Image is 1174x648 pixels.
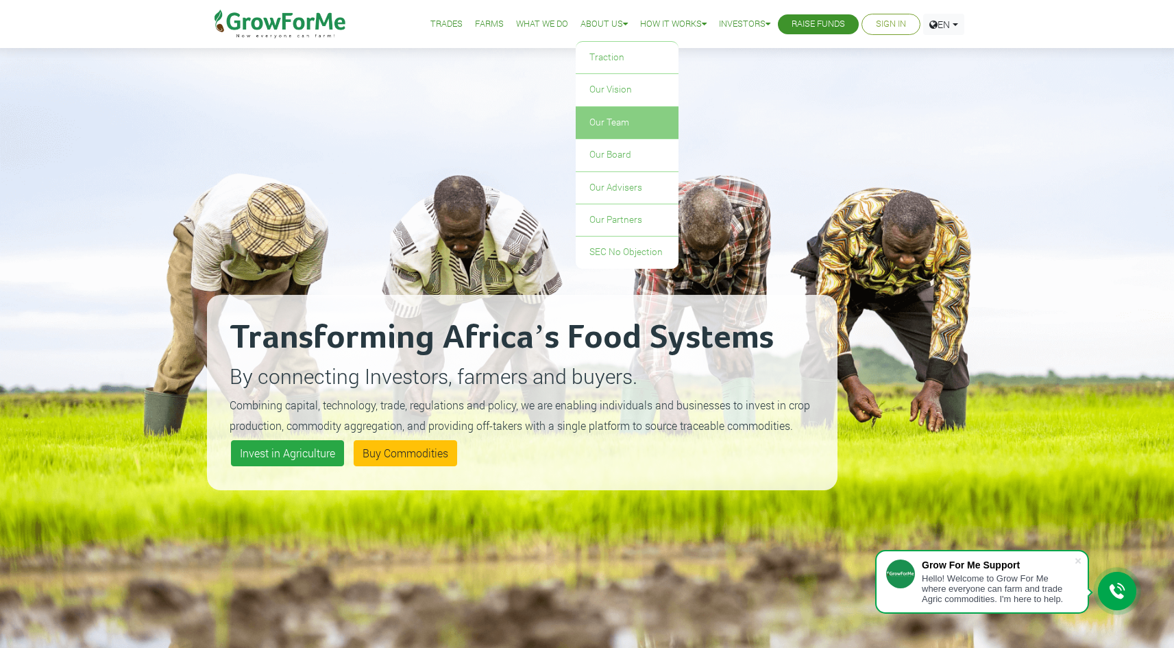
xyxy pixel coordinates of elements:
[354,440,457,466] a: Buy Commodities
[576,139,678,171] a: Our Board
[923,14,964,35] a: EN
[516,17,568,32] a: What We Do
[922,560,1074,571] div: Grow For Me Support
[922,573,1074,604] div: Hello! Welcome to Grow For Me where everyone can farm and trade Agric commodities. I'm here to help.
[576,107,678,139] a: Our Team
[640,17,707,32] a: How it Works
[475,17,504,32] a: Farms
[576,204,678,236] a: Our Partners
[580,17,628,32] a: About Us
[230,398,810,433] small: Combining capital, technology, trade, regulations and policy, we are enabling individuals and bus...
[792,17,845,32] a: Raise Funds
[876,17,906,32] a: Sign In
[430,17,463,32] a: Trades
[231,440,344,466] a: Invest in Agriculture
[230,361,815,392] p: By connecting Investors, farmers and buyers.
[576,42,678,73] a: Traction
[576,237,678,268] a: SEC No Objection
[576,74,678,106] a: Our Vision
[576,172,678,204] a: Our Advisers
[719,17,770,32] a: Investors
[230,317,815,359] h2: Transforming Africa’s Food Systems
